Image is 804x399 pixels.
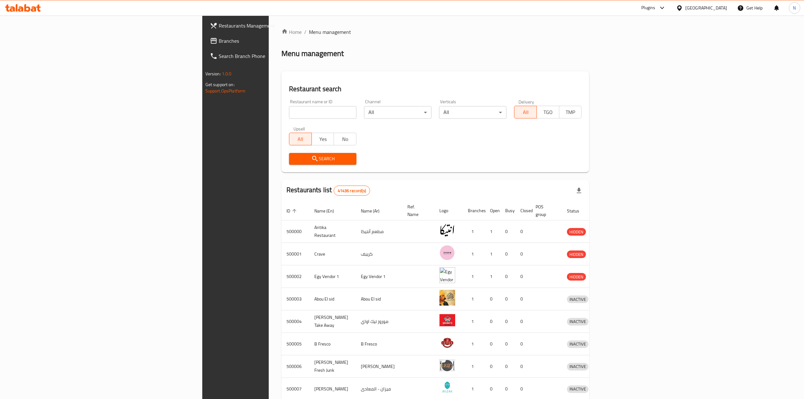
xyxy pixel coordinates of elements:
span: Restaurants Management [219,22,331,29]
td: 0 [500,310,515,333]
span: INACTIVE [567,363,588,370]
td: 0 [515,220,531,243]
img: Crave [439,245,455,261]
label: Delivery [518,99,534,104]
td: 0 [500,288,515,310]
span: INACTIVE [567,296,588,303]
span: INACTIVE [567,318,588,325]
button: No [334,133,356,145]
a: Search Branch Phone [205,48,336,64]
td: [PERSON_NAME] [356,355,402,378]
button: TMP [559,106,582,118]
span: No [336,135,354,144]
span: All [292,135,309,144]
td: 1 [463,288,485,310]
div: All [364,106,431,119]
span: All [517,108,534,117]
td: 0 [500,265,515,288]
td: 1 [485,265,500,288]
a: Support.OpsPlatform [205,87,246,95]
span: Name (En) [314,207,342,215]
td: 0 [515,243,531,265]
td: مطعم أنتيكا [356,220,402,243]
div: Plugins [641,4,655,12]
img: B Fresco [439,335,455,351]
h2: Restaurant search [289,84,581,94]
span: Search Branch Phone [219,52,331,60]
img: Lujo's Fresh Junk [439,357,455,373]
div: INACTIVE [567,295,588,303]
td: 0 [515,355,531,378]
span: TMP [562,108,579,117]
span: INACTIVE [567,385,588,393]
td: 0 [500,333,515,355]
td: 1 [485,243,500,265]
td: 0 [500,355,515,378]
td: 0 [515,333,531,355]
div: [GEOGRAPHIC_DATA] [685,4,727,11]
span: 1.0.0 [222,70,232,78]
a: Restaurants Management [205,18,336,33]
span: Name (Ar) [361,207,388,215]
td: 1 [463,333,485,355]
span: Ref. Name [407,203,427,218]
td: 0 [485,333,500,355]
span: Yes [314,135,332,144]
img: Abou El sid [439,290,455,306]
span: Search [294,155,351,163]
span: HIDDEN [567,273,586,281]
img: Mizan - Maadi [439,380,455,396]
button: All [289,133,312,145]
label: Upsell [293,126,305,131]
span: HIDDEN [567,228,586,236]
span: Version: [205,70,221,78]
button: Yes [311,133,334,145]
td: 1 [463,310,485,333]
input: Search for restaurant name or ID.. [289,106,356,119]
td: 0 [515,265,531,288]
span: HIDDEN [567,251,586,258]
button: All [514,106,537,118]
td: موروز تيك اواي [356,310,402,333]
nav: breadcrumb [281,28,589,36]
span: Branches [219,37,331,45]
td: 0 [485,288,500,310]
span: Status [567,207,587,215]
td: Egy Vendor 1 [356,265,402,288]
span: TGO [539,108,557,117]
div: HIDDEN [567,250,586,258]
h2: Restaurants list [286,185,370,196]
span: N [793,4,796,11]
td: كرييف [356,243,402,265]
td: 0 [500,243,515,265]
td: 1 [463,243,485,265]
td: 1 [463,265,485,288]
td: 0 [485,310,500,333]
td: 0 [515,288,531,310]
td: Abou El sid [356,288,402,310]
div: Total records count [334,186,370,196]
img: Antika Restaurant [439,222,455,238]
a: Branches [205,33,336,48]
th: Branches [463,201,485,220]
span: INACTIVE [567,340,588,348]
td: B Fresco [356,333,402,355]
button: TGO [537,106,559,118]
td: 0 [500,220,515,243]
td: 0 [485,355,500,378]
td: 1 [463,220,485,243]
span: ID [286,207,298,215]
td: 1 [485,220,500,243]
td: 1 [463,355,485,378]
img: Moro's Take Away [439,312,455,328]
td: 0 [515,310,531,333]
div: Export file [571,183,587,198]
div: All [439,106,506,119]
span: Get support on: [205,80,235,89]
img: Egy Vendor 1 [439,267,455,283]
